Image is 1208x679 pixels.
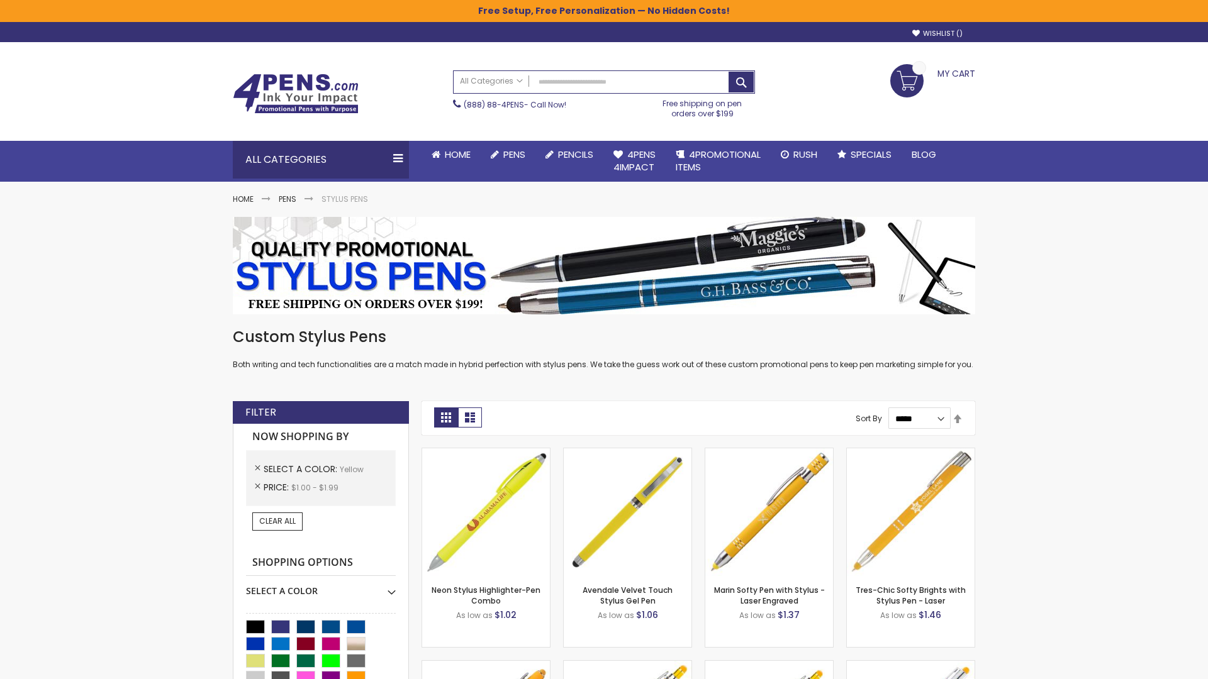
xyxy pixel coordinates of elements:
[793,148,817,161] span: Rush
[714,585,825,605] a: Marin Softy Pen with Stylus - Laser Engraved
[503,148,525,161] span: Pens
[422,660,550,671] a: Ellipse Softy Brights with Stylus Pen - Laser-Yellow
[432,585,540,605] a: Neon Stylus Highlighter-Pen Combo
[847,448,975,458] a: Tres-Chic Softy Brights with Stylus Pen - Laser-Yellow
[233,194,254,204] a: Home
[705,448,833,576] img: Marin Softy Pen with Stylus - Laser Engraved-Yellow
[279,194,296,204] a: Pens
[460,76,523,86] span: All Categories
[613,148,656,174] span: 4Pens 4impact
[902,141,946,168] a: Blog
[778,609,800,621] span: $1.37
[233,327,975,370] div: Both writing and tech functionalities are a match made in hybrid perfection with stylus pens. We ...
[322,194,368,204] strong: Stylus Pens
[233,74,359,114] img: 4Pens Custom Pens and Promotional Products
[847,660,975,671] a: Tres-Chic Softy with Stylus Top Pen - ColorJet-Yellow
[666,141,771,182] a: 4PROMOTIONALITEMS
[464,99,524,110] a: (888) 88-4PENS
[464,99,566,110] span: - Call Now!
[481,141,535,168] a: Pens
[422,448,550,458] a: Neon Stylus Highlighter-Pen Combo-Yellow
[771,141,827,168] a: Rush
[246,424,396,450] strong: Now Shopping by
[495,609,517,621] span: $1.02
[246,549,396,577] strong: Shopping Options
[598,610,634,621] span: As low as
[252,512,303,530] a: Clear All
[291,482,338,493] span: $1.00 - $1.99
[422,448,550,576] img: Neon Stylus Highlighter-Pen Combo-Yellow
[856,413,882,424] label: Sort By
[880,610,917,621] span: As low as
[233,141,409,179] div: All Categories
[422,141,481,168] a: Home
[535,141,603,168] a: Pencils
[919,609,941,621] span: $1.46
[558,148,593,161] span: Pencils
[564,448,691,458] a: Avendale Velvet Touch Stylus Gel Pen-Yellow
[233,327,975,347] h1: Custom Stylus Pens
[856,585,966,605] a: Tres-Chic Softy Brights with Stylus Pen - Laser
[456,610,493,621] span: As low as
[583,585,673,605] a: Avendale Velvet Touch Stylus Gel Pen
[636,609,658,621] span: $1.06
[912,148,936,161] span: Blog
[264,481,291,494] span: Price
[564,448,691,576] img: Avendale Velvet Touch Stylus Gel Pen-Yellow
[233,217,975,314] img: Stylus Pens
[851,148,892,161] span: Specials
[705,660,833,671] a: Phoenix Softy Brights Gel with Stylus Pen - Laser-Yellow
[603,141,666,182] a: 4Pens4impact
[434,407,458,428] strong: Grid
[847,448,975,576] img: Tres-Chic Softy Brights with Stylus Pen - Laser-Yellow
[454,71,529,92] a: All Categories
[245,406,276,419] strong: Filter
[676,148,761,174] span: 4PROMOTIONAL ITEMS
[246,576,396,597] div: Select A Color
[259,516,296,526] span: Clear All
[705,448,833,458] a: Marin Softy Pen with Stylus - Laser Engraved-Yellow
[564,660,691,671] a: Phoenix Softy Brights with Stylus Pen - Laser-Yellow
[739,610,776,621] span: As low as
[912,29,963,38] a: Wishlist
[650,94,756,119] div: Free shipping on pen orders over $199
[445,148,471,161] span: Home
[340,464,364,475] span: Yellow
[264,463,340,475] span: Select A Color
[827,141,902,168] a: Specials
